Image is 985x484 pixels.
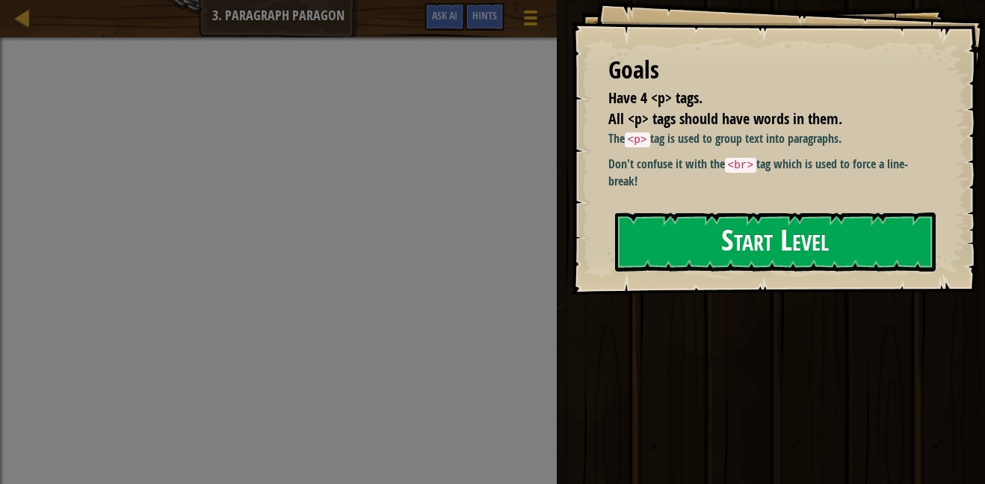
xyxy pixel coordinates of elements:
[590,108,929,130] li: All <p> tags should have words in them.
[608,108,842,129] span: All <p> tags should have words in them.
[424,3,465,31] button: Ask AI
[608,53,933,88] div: Goals
[615,212,936,272] button: Start Level
[608,130,933,148] p: The tag is used to group text into paragraphs.
[608,156,933,190] p: Don't confuse it with the tag which is used to force a line-break!
[512,3,549,38] button: Show game menu
[725,158,757,173] code: <br>
[432,8,457,22] span: Ask AI
[472,8,497,22] span: Hints
[608,88,703,108] span: Have 4 <p> tags.
[625,132,650,147] code: <p>
[590,88,929,109] li: Have 4 <p> tags.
